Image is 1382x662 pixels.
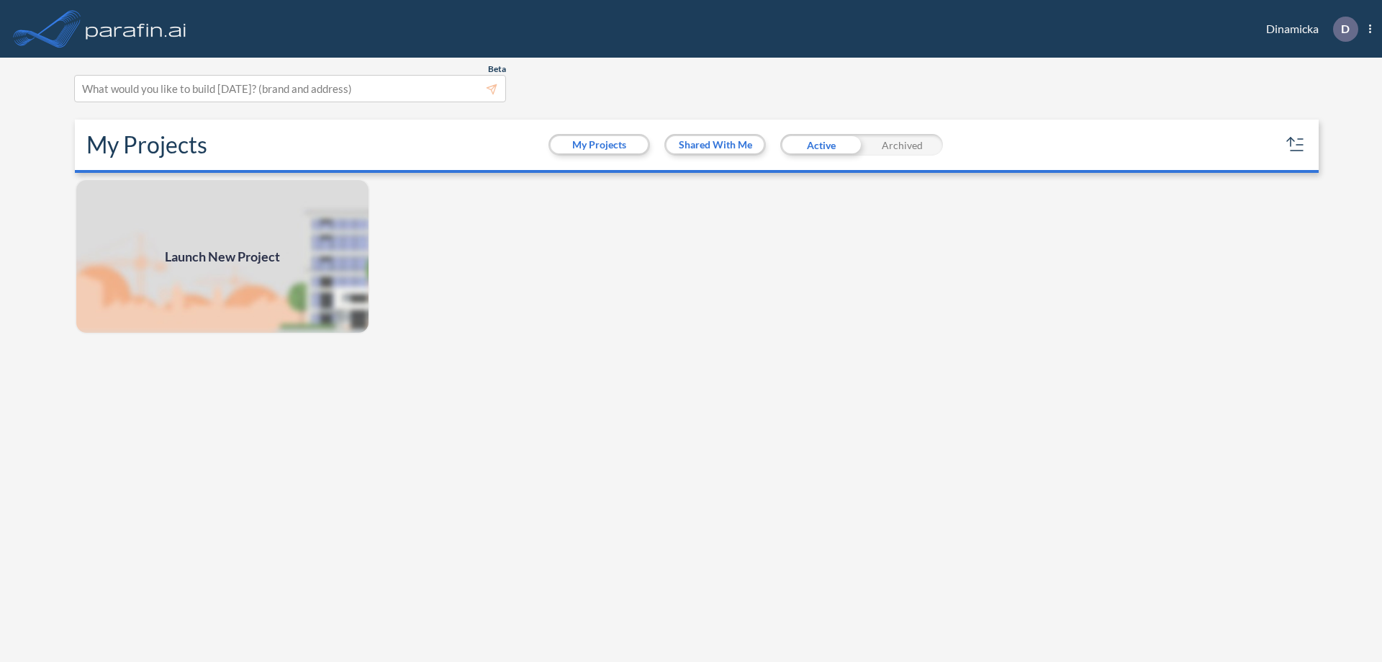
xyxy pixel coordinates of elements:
[1245,17,1371,42] div: Dinamicka
[862,134,943,156] div: Archived
[1341,22,1350,35] p: D
[780,134,862,156] div: Active
[75,179,370,334] a: Launch New Project
[75,179,370,334] img: add
[86,131,207,158] h2: My Projects
[551,136,648,153] button: My Projects
[83,14,189,43] img: logo
[1284,133,1307,156] button: sort
[488,63,506,75] span: Beta
[667,136,764,153] button: Shared With Me
[165,247,280,267] span: Launch New Project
